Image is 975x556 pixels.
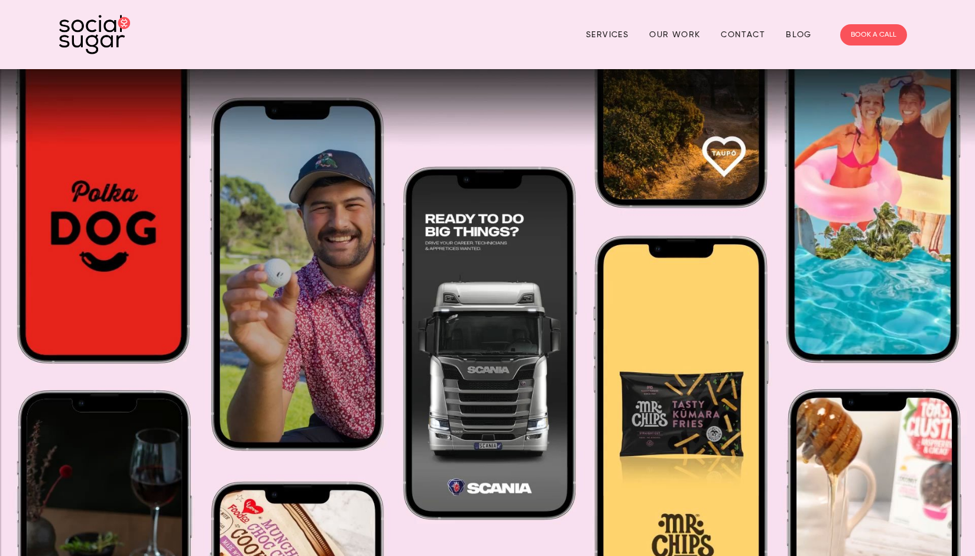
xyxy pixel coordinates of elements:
a: Contact [721,25,765,44]
a: BOOK A CALL [840,24,907,45]
img: SocialSugar [59,15,130,54]
a: Blog [786,25,812,44]
a: Our Work [649,25,700,44]
a: Services [586,25,629,44]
